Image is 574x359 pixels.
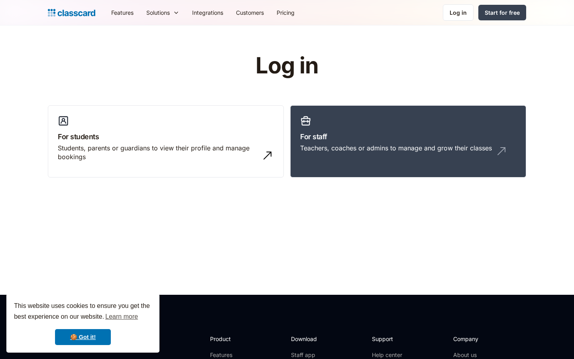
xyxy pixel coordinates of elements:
div: Solutions [140,4,186,22]
h2: Product [210,335,253,343]
div: Log in [450,8,467,17]
h2: Support [372,335,404,343]
a: Log in [443,4,474,21]
h3: For staff [300,131,516,142]
a: Features [105,4,140,22]
span: This website uses cookies to ensure you get the best experience on our website. [14,301,152,323]
h2: Company [453,335,506,343]
div: Students, parents or guardians to view their profile and manage bookings [58,144,258,162]
a: dismiss cookie message [55,329,111,345]
a: Integrations [186,4,230,22]
a: For staffTeachers, coaches or admins to manage and grow their classes [290,105,526,178]
a: learn more about cookies [104,311,139,323]
a: Customers [230,4,270,22]
h1: Log in [161,53,414,78]
div: cookieconsent [6,294,159,353]
h3: For students [58,131,274,142]
div: Start for free [485,8,520,17]
div: Teachers, coaches or admins to manage and grow their classes [300,144,492,152]
a: Logo [48,7,95,18]
div: Solutions [146,8,170,17]
a: Staff app [291,351,324,359]
a: For studentsStudents, parents or guardians to view their profile and manage bookings [48,105,284,178]
a: Start for free [478,5,526,20]
a: Help center [372,351,404,359]
h2: Download [291,335,324,343]
a: Features [210,351,253,359]
a: About us [453,351,506,359]
a: Pricing [270,4,301,22]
